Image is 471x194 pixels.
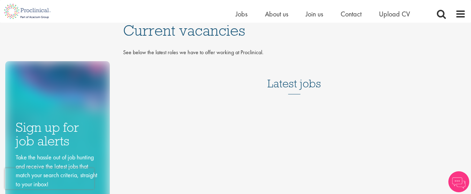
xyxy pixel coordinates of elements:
span: Current vacancies [123,21,245,40]
a: Jobs [236,9,248,19]
a: Upload CV [379,9,410,19]
img: Chatbot [448,171,469,192]
a: Join us [306,9,323,19]
p: See below the latest roles we have to offer working at Proclinical. [123,49,466,57]
a: Contact [341,9,362,19]
h3: Sign up for job alerts [16,121,99,148]
a: About us [265,9,288,19]
iframe: reCAPTCHA [5,168,94,189]
h3: Latest jobs [267,60,321,94]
